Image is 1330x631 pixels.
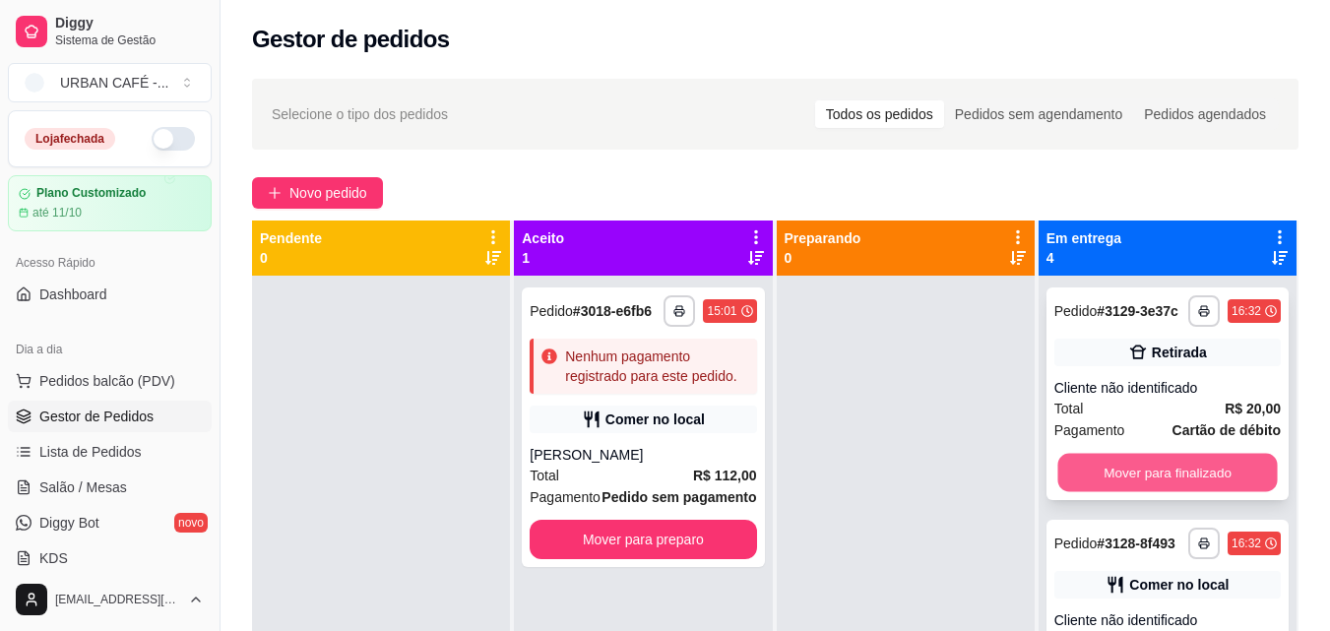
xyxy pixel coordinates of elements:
a: KDS [8,542,212,574]
button: Select a team [8,63,212,102]
a: Dashboard [8,279,212,310]
div: Cliente não identificado [1054,378,1281,398]
strong: Pedido sem pagamento [602,489,756,505]
div: 16:32 [1232,536,1261,551]
a: Lista de Pedidos [8,436,212,468]
div: 16:32 [1232,303,1261,319]
p: Preparando [785,228,861,248]
p: Aceito [522,228,564,248]
span: Diggy [55,15,204,32]
div: 15:01 [707,303,736,319]
button: Mover para preparo [530,520,756,559]
span: KDS [39,548,68,568]
span: Diggy Bot [39,513,99,533]
div: URBAN CAFÉ - ... [60,73,168,93]
div: Todos os pedidos [815,100,944,128]
a: Gestor de Pedidos [8,401,212,432]
p: Em entrega [1046,228,1121,248]
p: 0 [260,248,322,268]
p: 0 [785,248,861,268]
span: Selecione o tipo dos pedidos [272,103,448,125]
span: Total [530,465,559,486]
span: Pedidos balcão (PDV) [39,371,175,391]
div: Cliente não identificado [1054,610,1281,630]
a: Salão / Mesas [8,472,212,503]
h2: Gestor de pedidos [252,24,450,55]
span: Gestor de Pedidos [39,407,154,426]
span: Pedido [1054,303,1098,319]
div: Retirada [1152,343,1207,362]
article: Plano Customizado [36,186,146,201]
div: Comer no local [605,410,705,429]
strong: # 3128-8f493 [1097,536,1174,551]
button: Mover para finalizado [1057,454,1277,492]
span: Pagamento [530,486,601,508]
div: Pedidos sem agendamento [944,100,1133,128]
a: Diggy Botnovo [8,507,212,538]
strong: # 3018-e6fb6 [573,303,652,319]
p: 4 [1046,248,1121,268]
a: Plano Customizadoaté 11/10 [8,175,212,231]
span: Total [1054,398,1084,419]
p: Pendente [260,228,322,248]
span: Pedido [530,303,573,319]
span: Pedido [1054,536,1098,551]
span: Salão / Mesas [39,477,127,497]
strong: # 3129-3e37c [1097,303,1178,319]
div: Nenhum pagamento registrado para este pedido. [565,347,748,386]
strong: R$ 20,00 [1225,401,1281,416]
strong: R$ 112,00 [693,468,757,483]
span: Lista de Pedidos [39,442,142,462]
div: Loja fechada [25,128,115,150]
span: plus [268,186,282,200]
div: Pedidos agendados [1133,100,1277,128]
button: Novo pedido [252,177,383,209]
div: Dia a dia [8,334,212,365]
span: [EMAIL_ADDRESS][DOMAIN_NAME] [55,592,180,607]
a: DiggySistema de Gestão [8,8,212,55]
strong: Cartão de débito [1172,422,1281,438]
button: Alterar Status [152,127,195,151]
span: Dashboard [39,284,107,304]
span: Novo pedido [289,182,367,204]
div: [PERSON_NAME] [530,445,756,465]
button: Pedidos balcão (PDV) [8,365,212,397]
div: Acesso Rápido [8,247,212,279]
span: Sistema de Gestão [55,32,204,48]
button: [EMAIL_ADDRESS][DOMAIN_NAME] [8,576,212,623]
article: até 11/10 [32,205,82,221]
span: Pagamento [1054,419,1125,441]
div: Comer no local [1129,575,1229,595]
p: 1 [522,248,564,268]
